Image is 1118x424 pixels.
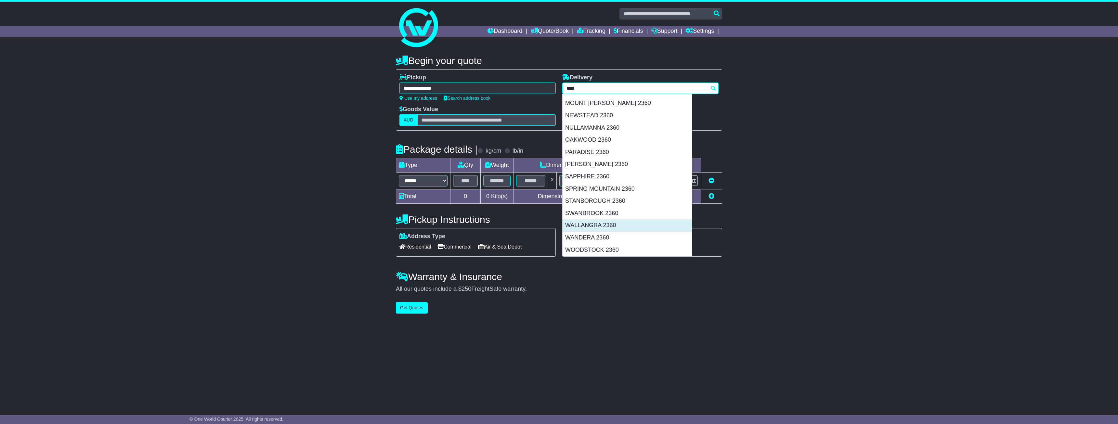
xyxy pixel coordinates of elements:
[399,96,437,101] a: Use my address
[562,74,592,81] label: Delivery
[563,244,692,256] div: WOODSTOCK 2360
[487,26,522,37] a: Dashboard
[563,97,692,109] div: MOUNT [PERSON_NAME] 2360
[530,26,569,37] a: Quote/Book
[563,158,692,171] div: [PERSON_NAME] 2360
[563,146,692,159] div: PARADISE 2360
[486,148,501,155] label: kg/cm
[548,173,556,189] td: x
[563,195,692,207] div: STANBOROUGH 2360
[563,207,692,220] div: SWANBROOK 2360
[708,177,714,184] a: Remove this item
[396,302,428,314] button: Get Quotes
[399,233,445,240] label: Address Type
[399,114,418,126] label: AUD
[396,55,722,66] h4: Begin your quote
[513,158,634,173] td: Dimensions (L x W x H)
[708,193,714,199] a: Add new item
[396,271,722,282] h4: Warranty & Insurance
[481,189,513,204] td: Kilo(s)
[450,158,481,173] td: Qty
[189,417,283,422] span: © One World Courier 2025. All rights reserved.
[481,158,513,173] td: Weight
[478,242,522,252] span: Air & Sea Depot
[651,26,678,37] a: Support
[563,232,692,244] div: WANDERA 2360
[399,242,431,252] span: Residential
[396,286,722,293] div: All our quotes include a $ FreightSafe warranty.
[614,26,643,37] a: Financials
[396,144,477,155] h4: Package details |
[563,183,692,195] div: SPRING MOUNTAIN 2360
[444,96,490,101] a: Search address book
[396,189,450,204] td: Total
[399,106,438,113] label: Goods Value
[450,189,481,204] td: 0
[563,171,692,183] div: SAPPHIRE 2360
[461,286,471,292] span: 250
[396,214,556,225] h4: Pickup Instructions
[486,193,489,199] span: 0
[399,74,426,81] label: Pickup
[563,219,692,232] div: WALLANGRA 2360
[513,189,634,204] td: Dimensions in Centimetre(s)
[513,148,523,155] label: lb/in
[563,134,692,146] div: OAKWOOD 2360
[562,83,719,94] typeahead: Please provide city
[563,122,692,134] div: NULLAMANNA 2360
[685,26,714,37] a: Settings
[437,242,471,252] span: Commercial
[577,26,605,37] a: Tracking
[563,109,692,122] div: NEWSTEAD 2360
[396,158,450,173] td: Type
